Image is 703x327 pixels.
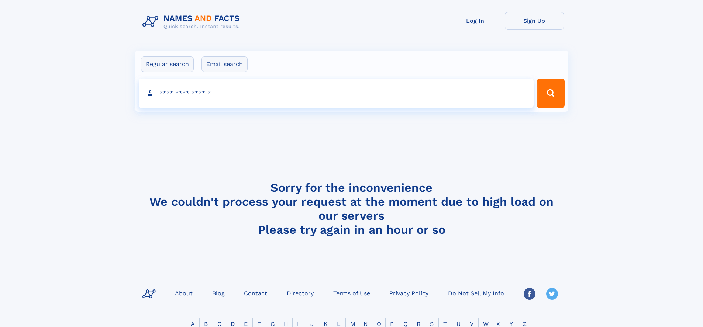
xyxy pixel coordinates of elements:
a: Do Not Sell My Info [445,288,507,298]
img: Facebook [524,288,535,300]
a: Terms of Use [330,288,373,298]
label: Email search [201,56,248,72]
a: About [172,288,196,298]
a: Contact [241,288,270,298]
input: search input [139,79,534,108]
img: Logo Names and Facts [139,12,246,32]
a: Sign Up [505,12,564,30]
a: Directory [284,288,317,298]
img: Twitter [546,288,558,300]
h4: Sorry for the inconvenience We couldn't process your request at the moment due to high load on ou... [139,181,564,237]
button: Search Button [537,79,564,108]
a: Log In [446,12,505,30]
a: Blog [209,288,228,298]
label: Regular search [141,56,194,72]
a: Privacy Policy [386,288,431,298]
